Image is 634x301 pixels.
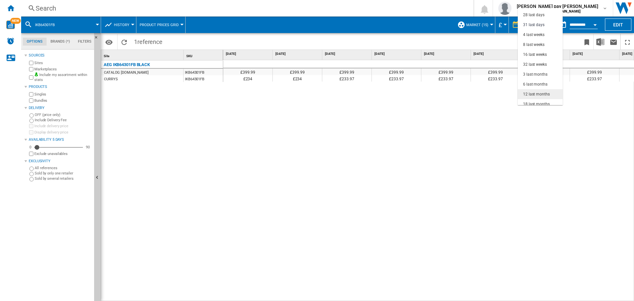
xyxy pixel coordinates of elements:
div: 6 last months [523,82,547,87]
div: 18 last months [523,101,550,107]
div: 31 last days [523,22,545,28]
div: 12 last months [523,92,550,97]
div: 8 last weeks [523,42,545,48]
div: 16 last weeks [523,52,547,57]
div: 3 last months [523,72,547,77]
div: 32 last weeks [523,62,547,67]
div: 28 last days [523,12,545,18]
div: 4 last weeks [523,32,545,38]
